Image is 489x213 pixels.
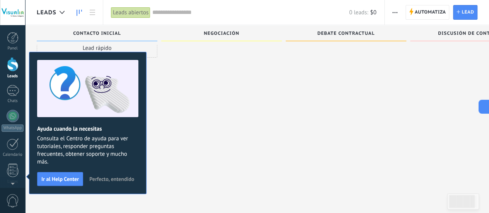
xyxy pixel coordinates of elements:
[2,74,24,79] div: Leads
[86,173,138,185] button: Perfecto, entendido
[389,5,400,20] button: Más
[2,46,24,51] div: Panel
[415,5,446,19] span: Automatiza
[37,135,138,166] span: Consulta el Centro de ayuda para ver tutoriales, responder preguntas frecuentes, obtener soporte ...
[37,9,56,16] span: Leads
[204,31,239,36] span: Negociación
[2,152,24,157] div: Calendario
[370,9,376,16] span: $0
[349,9,368,16] span: 0 leads:
[290,31,402,37] div: Debate contractual
[406,5,450,20] a: Automatiza
[73,31,121,36] span: Contacto inicial
[37,125,138,133] h2: Ayuda cuando la necesitas
[453,5,477,20] a: Lead
[37,172,83,186] button: Ir al Help Center
[462,5,474,19] span: Lead
[89,176,134,182] span: Perfecto, entendido
[2,99,24,104] div: Chats
[2,124,24,132] div: WhatsApp
[165,31,278,37] div: Negociación
[37,38,157,58] div: Lead rápido
[86,5,99,20] a: Lista
[73,5,86,20] a: Leads
[111,7,150,18] div: Leads abiertos
[317,31,375,36] span: Debate contractual
[41,31,153,37] div: Contacto inicial
[41,176,79,182] span: Ir al Help Center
